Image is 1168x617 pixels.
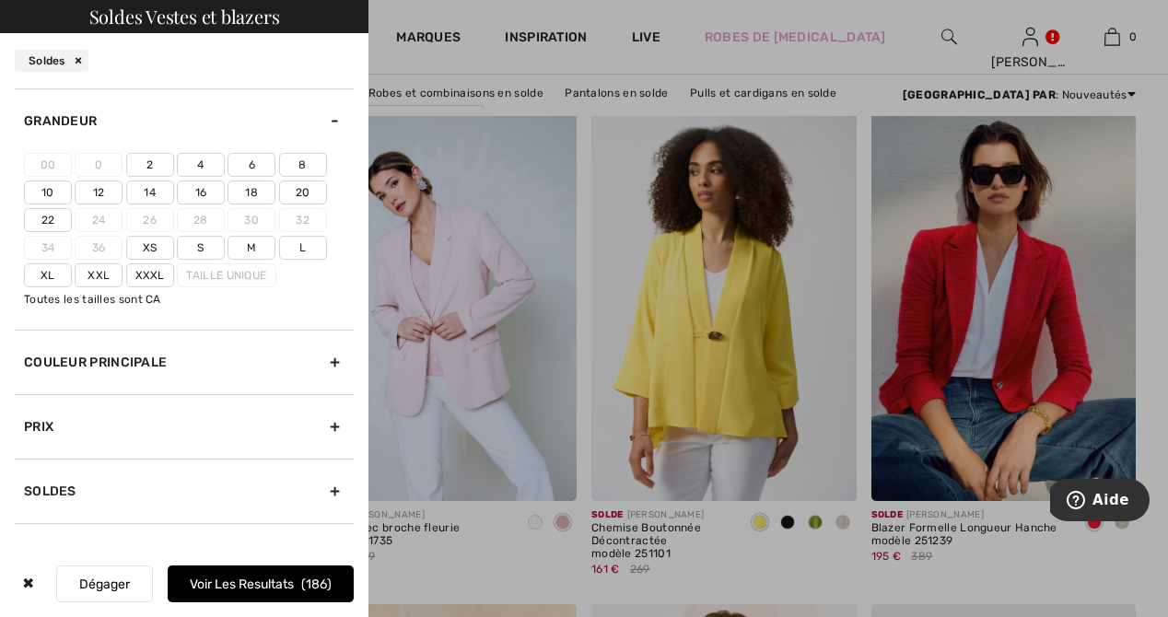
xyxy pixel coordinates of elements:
span: 186 [301,576,332,592]
label: 14 [126,180,174,204]
label: 16 [177,180,225,204]
label: 34 [24,236,72,260]
label: 22 [24,208,72,232]
label: 00 [24,153,72,177]
label: Xl [24,263,72,287]
div: Toutes les tailles sont CA [24,291,354,308]
label: 20 [279,180,327,204]
button: Dégager [56,565,153,602]
div: Soldes [15,459,354,523]
label: L [279,236,327,260]
label: 12 [75,180,123,204]
label: 0 [75,153,123,177]
label: Xxl [75,263,123,287]
label: 36 [75,236,123,260]
div: Soldes [15,50,88,72]
div: Grandeur [15,88,354,153]
label: 32 [279,208,327,232]
label: 18 [228,180,275,204]
label: Xxxl [126,263,174,287]
div: Prix [15,394,354,459]
iframe: Ouvre un widget dans lequel vous pouvez trouver plus d’informations [1050,479,1150,525]
label: M [228,236,275,260]
div: Couleur Principale [15,330,354,394]
label: 10 [24,180,72,204]
label: 28 [177,208,225,232]
div: Marque [15,523,354,588]
label: 4 [177,153,225,177]
label: 30 [228,208,275,232]
label: S [177,236,225,260]
label: 26 [126,208,174,232]
label: Taille Unique [177,263,276,287]
div: ✖ [15,565,41,602]
label: 2 [126,153,174,177]
button: Voir les resultats186 [168,565,354,602]
label: 24 [75,208,123,232]
label: Xs [126,236,174,260]
label: 6 [228,153,275,177]
label: 8 [279,153,327,177]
